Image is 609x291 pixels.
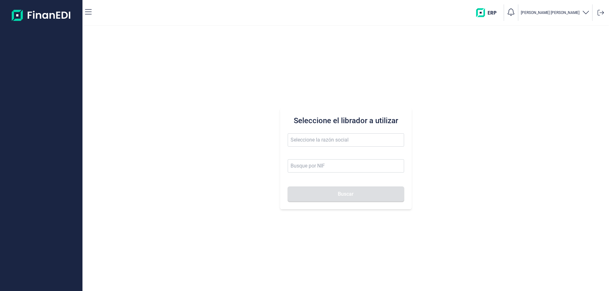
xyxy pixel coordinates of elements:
h3: Seleccione el librador a utilizar [288,116,404,126]
img: erp [476,8,501,17]
button: [PERSON_NAME] [PERSON_NAME] [521,8,590,17]
p: [PERSON_NAME] [PERSON_NAME] [521,10,580,15]
input: Busque por NIF [288,159,404,173]
input: Seleccione la razón social [288,133,404,147]
span: Buscar [338,192,354,196]
img: Logo de aplicación [12,5,71,25]
button: Buscar [288,187,404,202]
